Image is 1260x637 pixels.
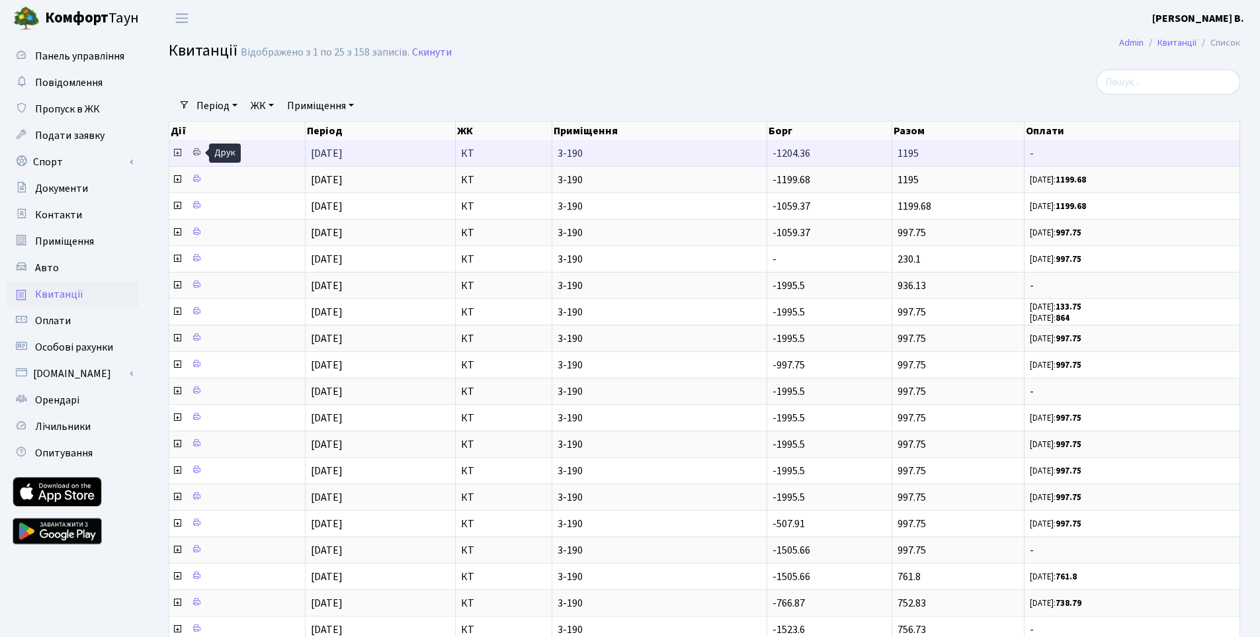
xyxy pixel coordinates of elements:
[7,122,139,149] a: Подати заявку
[191,95,243,117] a: Період
[1030,253,1081,265] small: [DATE]:
[1056,465,1081,477] b: 997.75
[1056,333,1081,345] b: 997.75
[13,5,40,32] img: logo.png
[892,122,1025,140] th: Разом
[1030,386,1234,397] span: -
[35,393,79,407] span: Орендарі
[461,201,546,212] span: КТ
[1030,545,1234,556] span: -
[1030,301,1081,313] small: [DATE]:
[461,228,546,238] span: КТ
[773,384,805,399] span: -1995.5
[461,175,546,185] span: КТ
[558,598,761,609] span: 3-190
[898,199,931,214] span: 1199.68
[898,622,926,637] span: 756.73
[241,46,409,59] div: Відображено з 1 по 25 з 158 записів.
[1030,439,1081,450] small: [DATE]:
[311,570,343,584] span: [DATE]
[898,252,921,267] span: 230.1
[558,413,761,423] span: 3-190
[35,446,93,460] span: Опитування
[7,175,139,202] a: Документи
[45,7,139,30] span: Таун
[898,596,926,611] span: 752.83
[461,386,546,397] span: КТ
[773,278,805,293] span: -1995.5
[558,360,761,370] span: 3-190
[773,622,805,637] span: -1523.6
[306,122,456,140] th: Період
[209,144,241,163] div: Друк
[898,331,926,346] span: 997.75
[1056,439,1081,450] b: 997.75
[558,280,761,291] span: 3-190
[311,596,343,611] span: [DATE]
[898,570,921,584] span: 761.8
[773,331,805,346] span: -1995.5
[1030,148,1234,159] span: -
[898,464,926,478] span: 997.75
[1025,122,1240,140] th: Оплати
[35,234,94,249] span: Приміщення
[1030,412,1081,424] small: [DATE]:
[35,287,83,302] span: Квитанції
[558,439,761,450] span: 3-190
[1030,312,1070,324] small: [DATE]:
[35,75,103,90] span: Повідомлення
[552,122,767,140] th: Приміщення
[311,358,343,372] span: [DATE]
[311,199,343,214] span: [DATE]
[773,570,810,584] span: -1505.66
[311,384,343,399] span: [DATE]
[558,148,761,159] span: 3-190
[461,519,546,529] span: КТ
[456,122,552,140] th: ЖК
[282,95,359,117] a: Приміщення
[1099,29,1260,57] nav: breadcrumb
[1030,571,1077,583] small: [DATE]:
[461,439,546,450] span: КТ
[773,490,805,505] span: -1995.5
[311,146,343,161] span: [DATE]
[898,146,919,161] span: 1195
[35,340,113,355] span: Особові рахунки
[1030,333,1081,345] small: [DATE]:
[7,413,139,440] a: Лічильники
[1056,359,1081,371] b: 997.75
[461,148,546,159] span: КТ
[1157,36,1197,50] a: Квитанції
[558,466,761,476] span: 3-190
[898,437,926,452] span: 997.75
[311,278,343,293] span: [DATE]
[1030,465,1081,477] small: [DATE]:
[773,543,810,558] span: -1505.66
[311,543,343,558] span: [DATE]
[1056,412,1081,424] b: 997.75
[169,122,306,140] th: Дії
[898,358,926,372] span: 997.75
[35,102,100,116] span: Пропуск в ЖК
[558,572,761,582] span: 3-190
[461,545,546,556] span: КТ
[311,437,343,452] span: [DATE]
[767,122,892,140] th: Борг
[558,175,761,185] span: 3-190
[7,255,139,281] a: Авто
[558,254,761,265] span: 3-190
[558,519,761,529] span: 3-190
[898,543,926,558] span: 997.75
[7,228,139,255] a: Приміщення
[311,517,343,531] span: [DATE]
[461,333,546,344] span: КТ
[1030,227,1081,239] small: [DATE]:
[35,181,88,196] span: Документи
[35,261,59,275] span: Авто
[311,331,343,346] span: [DATE]
[898,384,926,399] span: 997.75
[1056,571,1077,583] b: 761.8
[311,305,343,319] span: [DATE]
[898,278,926,293] span: 936.13
[165,7,198,29] button: Переключити навігацію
